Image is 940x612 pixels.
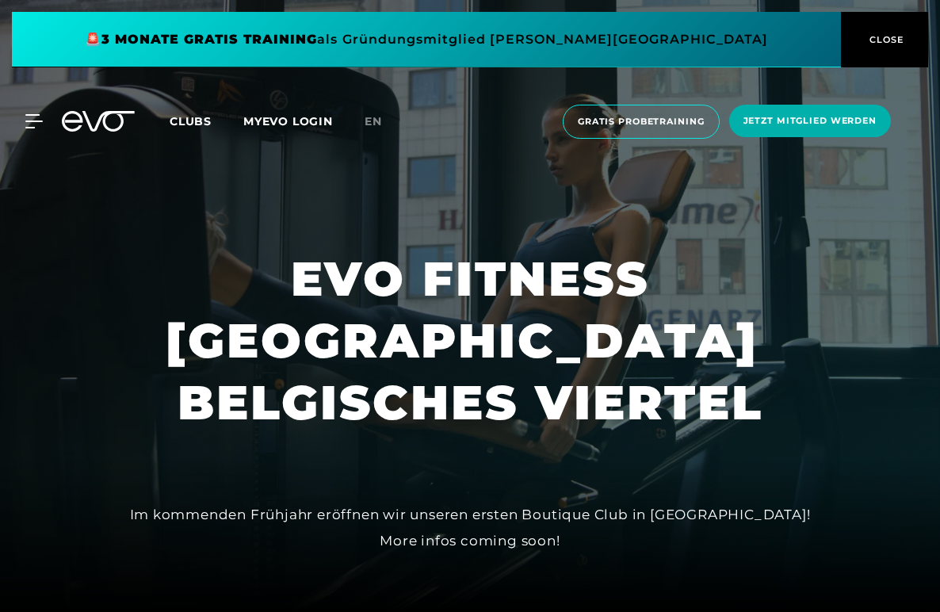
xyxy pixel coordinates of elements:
a: en [365,113,401,131]
span: Clubs [170,114,212,128]
span: Jetzt Mitglied werden [743,114,877,128]
a: Jetzt Mitglied werden [724,105,896,139]
h1: EVO FITNESS [GEOGRAPHIC_DATA] BELGISCHES VIERTEL [13,248,927,434]
span: Gratis Probetraining [578,115,705,128]
div: Im kommenden Frühjahr eröffnen wir unseren ersten Boutique Club in [GEOGRAPHIC_DATA]! More infos ... [113,502,827,553]
span: en [365,114,382,128]
a: Gratis Probetraining [558,105,724,139]
a: MYEVO LOGIN [243,114,333,128]
button: CLOSE [841,12,928,67]
a: Clubs [170,113,243,128]
span: CLOSE [865,33,904,47]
